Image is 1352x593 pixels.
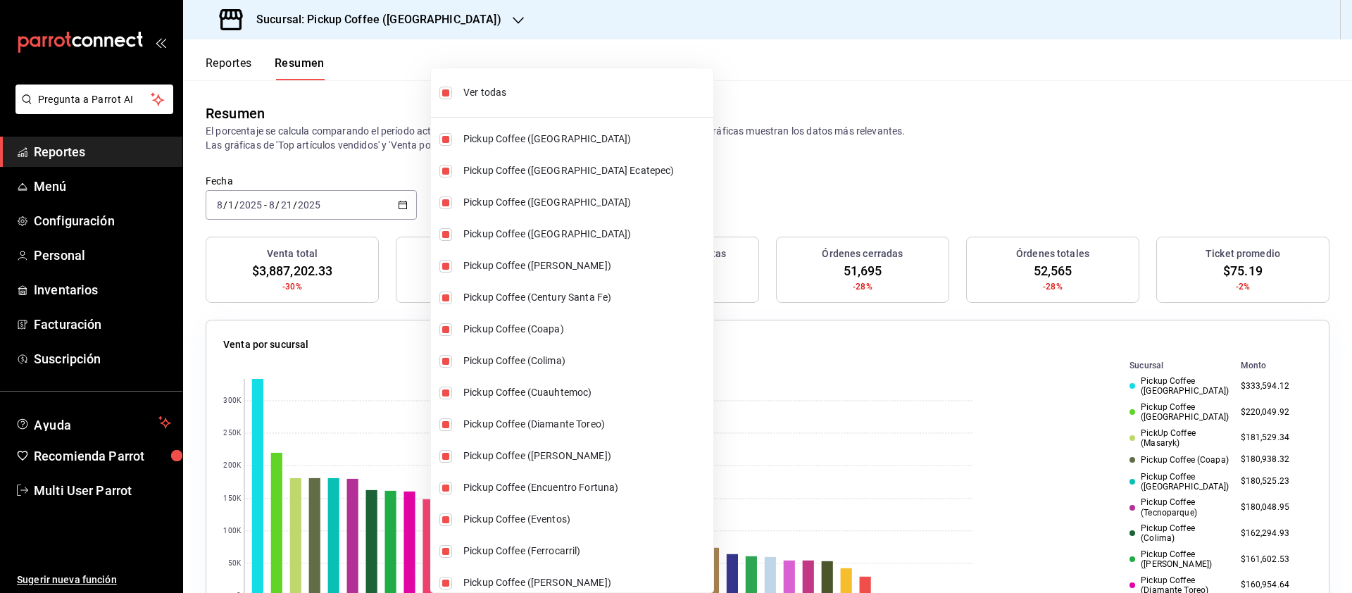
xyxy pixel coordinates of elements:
span: Pickup Coffee (Cuauhtemoc) [463,385,708,400]
span: Pickup Coffee (Diamante Toreo) [463,417,708,432]
span: Pickup Coffee (Encuentro Fortuna) [463,480,708,495]
span: Pickup Coffee (Colima) [463,354,708,368]
span: Pickup Coffee ([PERSON_NAME]) [463,449,708,463]
span: Pickup Coffee (Ferrocarril) [463,544,708,558]
span: Pickup Coffee ([PERSON_NAME]) [463,575,708,590]
span: Pickup Coffee (Century Santa Fe) [463,290,708,305]
span: Pickup Coffee ([GEOGRAPHIC_DATA]) [463,132,708,146]
span: Pickup Coffee ([GEOGRAPHIC_DATA]) [463,227,708,242]
span: Pickup Coffee ([GEOGRAPHIC_DATA]) [463,195,708,210]
span: Pickup Coffee (Coapa) [463,322,708,337]
span: Pickup Coffee (Eventos) [463,512,708,527]
span: Pickup Coffee ([PERSON_NAME]) [463,258,708,273]
span: Pickup Coffee ([GEOGRAPHIC_DATA] Ecatepec) [463,163,708,178]
span: Ver todas [463,85,708,100]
